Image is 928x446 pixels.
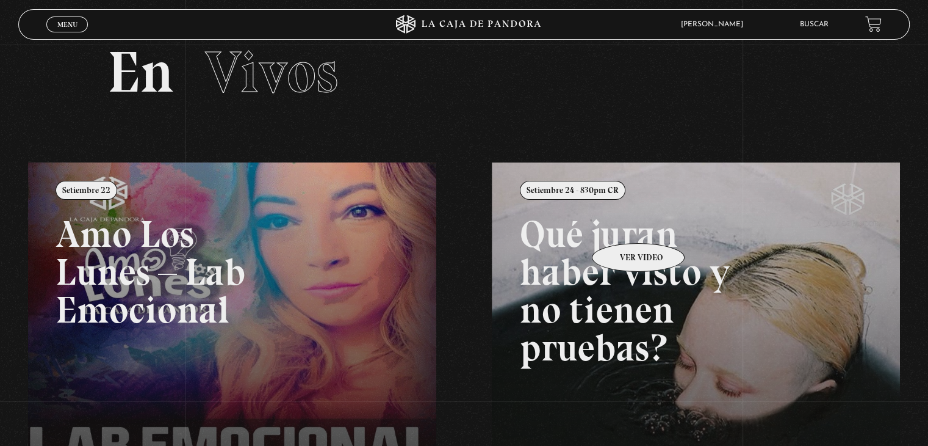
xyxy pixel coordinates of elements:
[107,43,820,101] h2: En
[865,16,882,32] a: View your shopping cart
[675,21,755,28] span: [PERSON_NAME]
[205,37,338,107] span: Vivos
[57,21,77,28] span: Menu
[800,21,829,28] a: Buscar
[53,31,82,39] span: Cerrar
